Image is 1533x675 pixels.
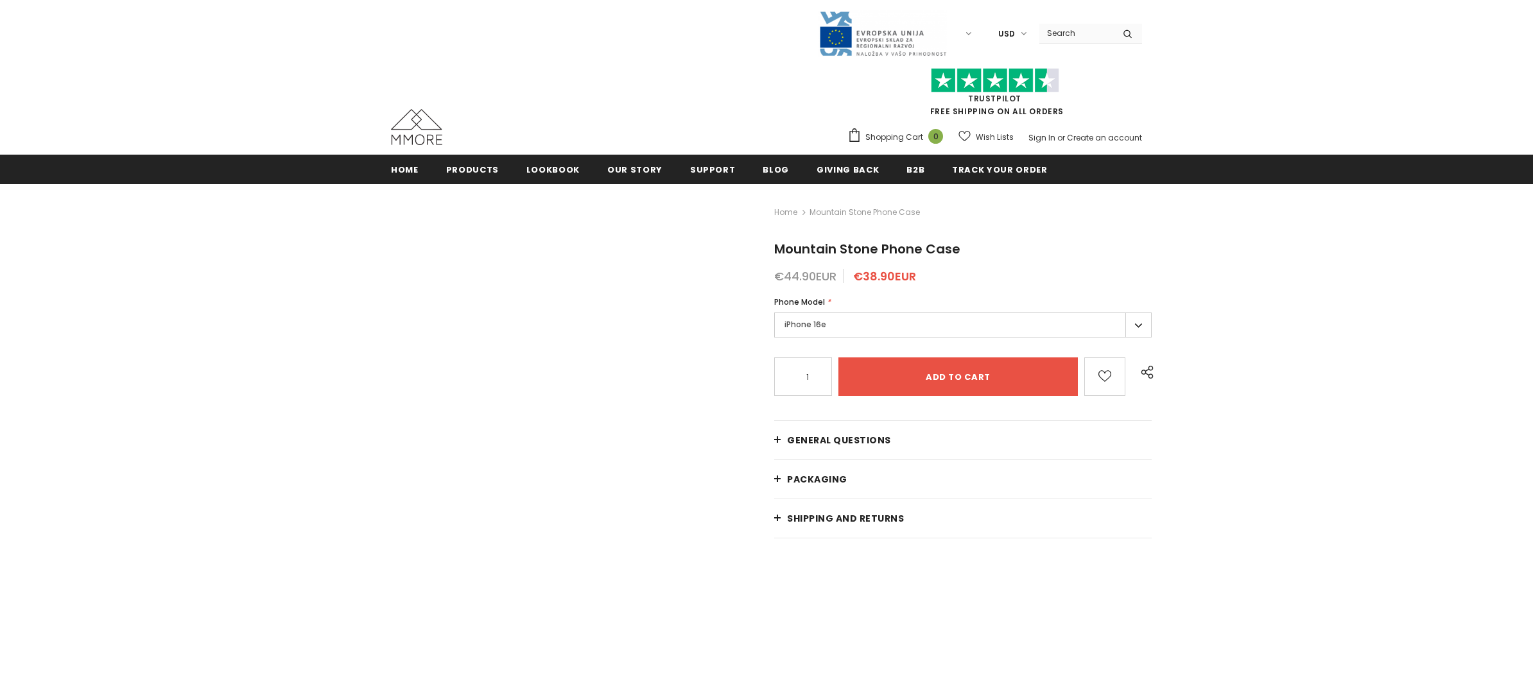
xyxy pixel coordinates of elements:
span: General Questions [787,434,891,447]
input: Search Site [1039,24,1113,42]
a: Our Story [607,155,663,184]
span: Mountain Stone Phone Case [774,240,960,258]
span: USD [998,28,1015,40]
span: or [1057,132,1065,143]
span: Wish Lists [976,131,1014,144]
span: Track your order [952,164,1047,176]
a: support [690,155,736,184]
span: Shopping Cart [865,131,923,144]
a: General Questions [774,421,1152,459]
span: 0 [928,129,943,144]
a: B2B [906,155,924,184]
a: Track your order [952,155,1047,184]
img: MMORE Cases [391,109,442,145]
a: Blog [763,155,789,184]
span: Our Story [607,164,663,176]
span: B2B [906,164,924,176]
a: Giving back [817,155,879,184]
a: Lookbook [526,155,580,184]
span: Giving back [817,164,879,176]
img: Javni Razpis [818,10,947,57]
span: Shipping and returns [787,512,904,525]
a: Sign In [1028,132,1055,143]
a: Products [446,155,499,184]
img: Trust Pilot Stars [931,68,1059,93]
a: Create an account [1067,132,1142,143]
span: €38.90EUR [853,268,916,284]
span: FREE SHIPPING ON ALL ORDERS [847,74,1142,117]
a: Shopping Cart 0 [847,128,949,147]
span: Home [391,164,419,176]
a: Shipping and returns [774,499,1152,538]
a: Wish Lists [958,126,1014,148]
a: Home [391,155,419,184]
span: Phone Model [774,296,825,307]
a: Javni Razpis [818,28,947,38]
span: PACKAGING [787,473,847,486]
span: Products [446,164,499,176]
a: PACKAGING [774,460,1152,499]
span: €44.90EUR [774,268,836,284]
span: support [690,164,736,176]
a: Trustpilot [968,93,1021,104]
a: Home [774,205,797,220]
span: Mountain Stone Phone Case [810,205,920,220]
label: iPhone 16e [774,312,1152,337]
input: Add to cart [838,357,1077,396]
span: Blog [763,164,789,176]
span: Lookbook [526,164,580,176]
